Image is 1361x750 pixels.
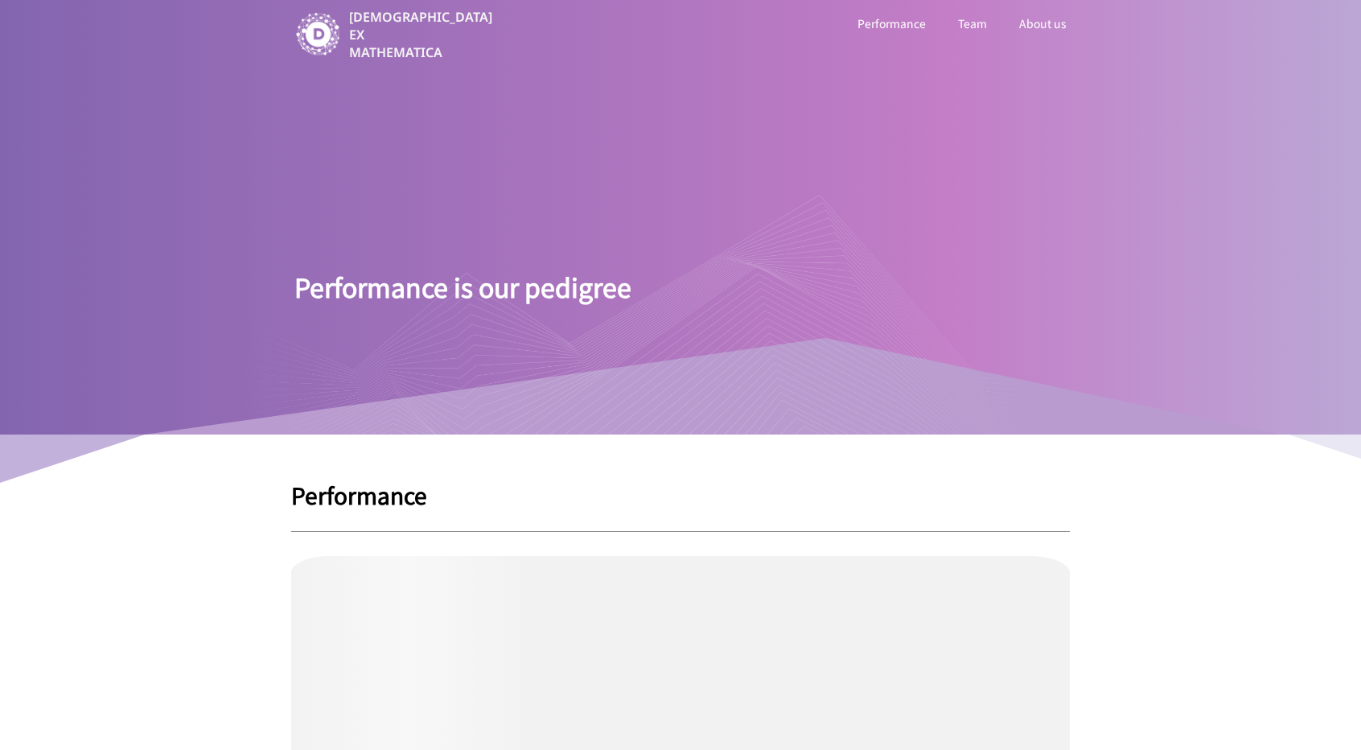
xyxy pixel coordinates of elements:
[294,11,341,58] img: image
[854,13,929,34] a: Performance
[1016,13,1070,34] a: About us
[291,483,1070,507] h1: Performance
[349,8,495,61] p: [DEMOGRAPHIC_DATA] EX MATHEMATICA
[955,13,990,34] a: Team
